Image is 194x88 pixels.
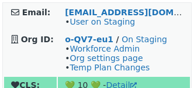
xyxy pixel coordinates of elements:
a: User on Staging [70,17,135,26]
span: • • • [65,44,150,72]
a: Workforce Admin [70,44,140,53]
strong: Org ID: [21,35,54,44]
span: • [65,17,135,26]
strong: Email: [22,8,51,17]
a: Org settings page [70,53,143,63]
a: On Staging [122,35,167,44]
strong: / [116,35,119,44]
a: Temp Plan Changes [70,63,150,72]
a: o-QV7-eu1 [65,35,113,44]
